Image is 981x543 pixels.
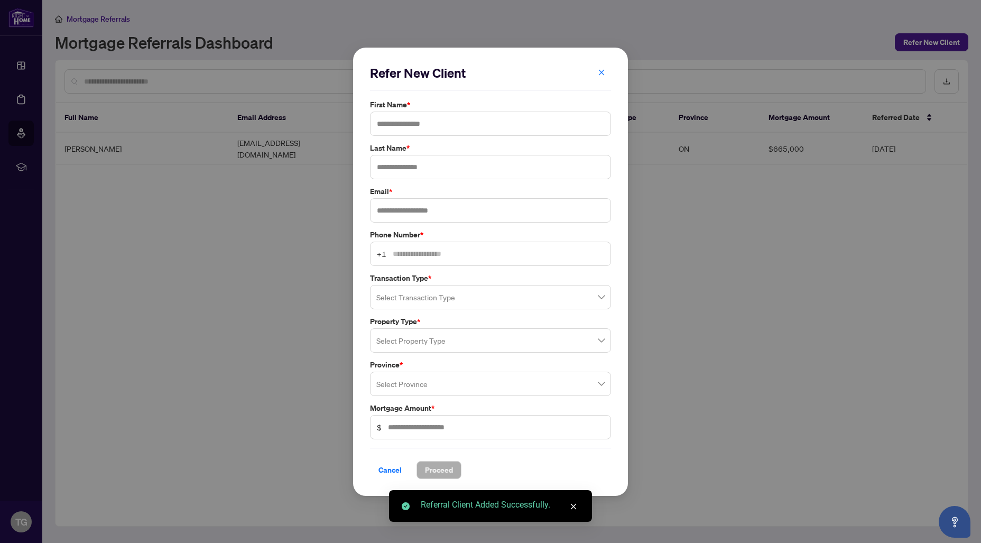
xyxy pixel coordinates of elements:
span: close [570,503,577,510]
label: Province [370,358,611,370]
label: Email [370,186,611,197]
button: Open asap [939,506,970,538]
h2: Refer New Client [370,65,611,81]
span: +1 [377,248,386,260]
span: check-circle [402,502,410,510]
label: Last Name [370,142,611,154]
label: First Name [370,99,611,111]
span: close [598,68,605,76]
button: Proceed [417,461,461,478]
span: Cancel [378,461,402,478]
label: Property Type [370,315,611,327]
label: Phone Number [370,229,611,241]
button: Cancel [370,461,410,478]
a: Close [568,501,579,512]
span: $ [377,421,382,432]
label: Transaction Type [370,272,611,284]
div: Referral Client Added Successfully. [421,499,579,511]
label: Mortgage Amount [370,402,611,413]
